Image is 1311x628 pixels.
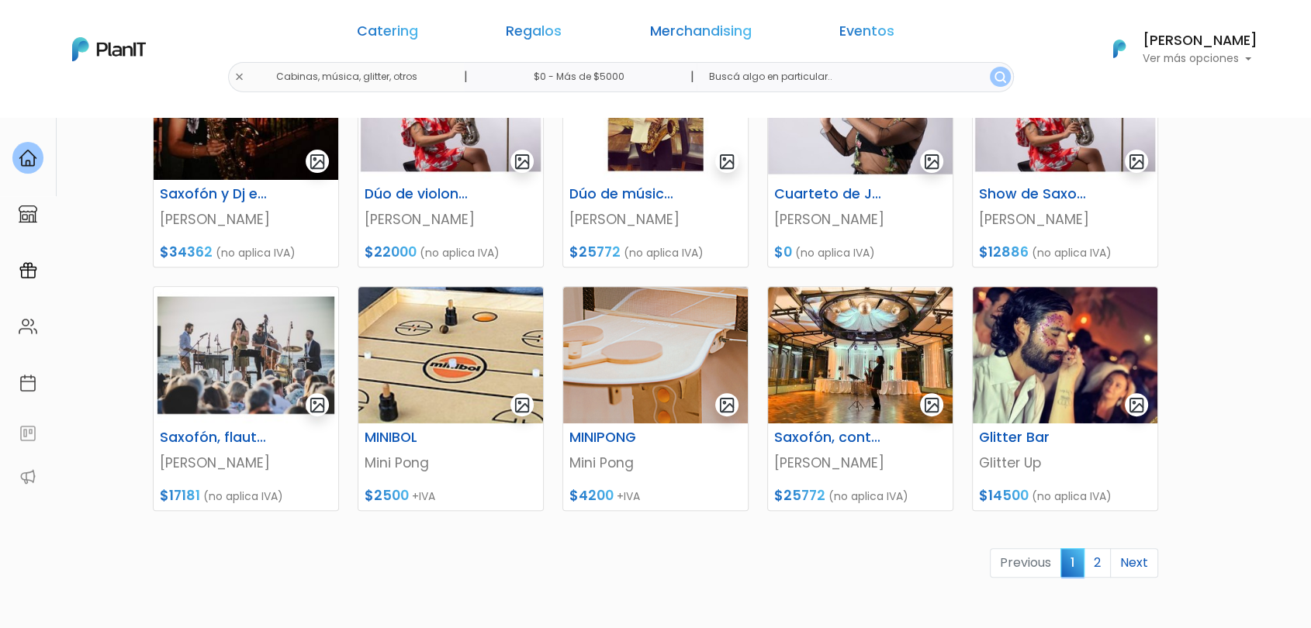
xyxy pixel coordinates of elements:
[697,62,1014,92] input: Buscá algo en particular..
[765,186,892,202] h6: Cuarteto de Jazz
[358,43,544,267] a: gallery-light Dúo de violoncello y flauta traversa [PERSON_NAME] $22000 (no aplica IVA)
[774,486,825,505] span: $25772
[72,37,146,61] img: PlanIt Logo
[923,396,941,414] img: gallery-light
[1093,29,1257,69] button: PlanIt Logo [PERSON_NAME] Ver más opciones
[309,153,327,171] img: gallery-light
[718,153,736,171] img: gallery-light
[562,286,749,511] a: gallery-light MINIPONG Mini Pong $4200 +IVA
[979,209,1151,229] p: [PERSON_NAME]
[979,243,1029,261] span: $12886
[1110,548,1158,578] a: Next
[828,488,908,504] span: (no aplica IVA)
[203,488,283,504] span: (no aplica IVA)
[1143,53,1257,64] p: Ver más opciones
[1032,245,1112,261] span: (no aplica IVA)
[972,43,1158,267] a: gallery-light Show de Saxofón con pista comercial [PERSON_NAME] $12886 (no aplica IVA)
[19,205,37,223] img: marketplace-4ceaa7011d94191e9ded77b95e3339b90024bf715f7c57f8cf31f2d8c509eaba.svg
[563,287,748,423] img: thumb_Sin_t%C3%ADtuloportada.png
[514,153,531,171] img: gallery-light
[560,186,687,202] h6: Dúo de música brasilera con piano, voz, saxofón y flauta
[19,468,37,486] img: partners-52edf745621dab592f3b2c58e3bca9d71375a7ef29c3b500c9f145b62cc070d4.svg
[19,149,37,167] img: home-e721727adea9d79c4d83392d1f703f7f8bce08238fde08b1acbfd93340b81755.svg
[765,430,892,446] h6: Saxofón, contrabajo y batería
[979,453,1151,473] p: Glitter Up
[1102,32,1136,66] img: PlanIt Logo
[1060,548,1084,577] span: 1
[154,287,338,423] img: thumb_image__copia___copia___copia___copia___copia___copia___copia___copia___copia___copia___copi...
[234,72,244,82] img: close-6986928ebcb1d6c9903e3b54e860dbc4d054630f23adef3a32610726dff6a82b.svg
[617,488,640,504] span: +IVA
[970,186,1097,202] h6: Show de Saxofón con pista comercial
[355,186,483,202] h6: Dúo de violoncello y flauta traversa
[624,245,704,261] span: (no aplica IVA)
[650,25,752,43] a: Merchandising
[979,486,1029,505] span: $14500
[774,453,946,473] p: [PERSON_NAME]
[1084,548,1111,578] a: 2
[420,245,500,261] span: (no aplica IVA)
[973,287,1157,423] img: thumb_Screenshot_20220523-134926_Instagram.jpg
[970,430,1097,446] h6: Glitter Bar
[19,374,37,392] img: calendar-87d922413cdce8b2cf7b7f5f62616a5cf9e4887200fb71536465627b3292af00.svg
[795,245,875,261] span: (no aplica IVA)
[1032,488,1112,504] span: (no aplica IVA)
[506,25,562,43] a: Regalos
[19,261,37,280] img: campaigns-02234683943229c281be62815700db0a1741e53638e28bf9629b52c665b00959.svg
[412,488,435,504] span: +IVA
[767,43,953,267] a: gallery-light Cuarteto de Jazz [PERSON_NAME] $0 (no aplica IVA)
[160,453,332,473] p: [PERSON_NAME]
[839,25,894,43] a: Eventos
[1143,34,1257,48] h6: [PERSON_NAME]
[514,396,531,414] img: gallery-light
[365,486,409,505] span: $2500
[569,453,742,473] p: Mini Pong
[690,67,694,86] p: |
[358,287,543,423] img: thumb_WhatsApp_Image_2021-09-24_at_09.48.56portada.jpeg
[774,243,792,261] span: $0
[1128,396,1146,414] img: gallery-light
[569,209,742,229] p: [PERSON_NAME]
[767,286,953,511] a: gallery-light Saxofón, contrabajo y batería [PERSON_NAME] $25772 (no aplica IVA)
[464,67,468,86] p: |
[216,245,296,261] span: (no aplica IVA)
[80,15,223,45] div: ¿Necesitás ayuda?
[355,430,483,446] h6: MINIBOL
[150,186,278,202] h6: Saxofón y Dj en vivo
[562,43,749,267] a: gallery-light Dúo de música brasilera con piano, voz, saxofón y flauta [PERSON_NAME] $25772 (no a...
[153,43,339,267] a: gallery-light Saxofón y Dj en vivo [PERSON_NAME] $34362 (no aplica IVA)
[19,317,37,336] img: people-662611757002400ad9ed0e3c099ab2801c6687ba6c219adb57efc949bc21e19d.svg
[774,209,946,229] p: [PERSON_NAME]
[358,286,544,511] a: gallery-light MINIBOL Mini Pong $2500 +IVA
[365,209,537,229] p: [PERSON_NAME]
[569,243,621,261] span: $25772
[153,286,339,511] a: gallery-light Saxofón, flauta traversa y piano. [PERSON_NAME] $17181 (no aplica IVA)
[160,209,332,229] p: [PERSON_NAME]
[994,71,1006,83] img: search_button-432b6d5273f82d61273b3651a40e1bd1b912527efae98b1b7a1b2c0702e16a8d.svg
[150,430,278,446] h6: Saxofón, flauta traversa y piano.
[569,486,614,505] span: $4200
[19,424,37,443] img: feedback-78b5a0c8f98aac82b08bfc38622c3050aee476f2c9584af64705fc4e61158814.svg
[365,243,417,261] span: $22000
[309,396,327,414] img: gallery-light
[768,287,953,423] img: thumb_1638052169544.jpg
[560,430,687,446] h6: MINIPONG
[923,153,941,171] img: gallery-light
[160,243,213,261] span: $34362
[718,396,736,414] img: gallery-light
[972,286,1158,511] a: gallery-light Glitter Bar Glitter Up $14500 (no aplica IVA)
[1128,153,1146,171] img: gallery-light
[357,25,418,43] a: Catering
[160,486,200,505] span: $17181
[365,453,537,473] p: Mini Pong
